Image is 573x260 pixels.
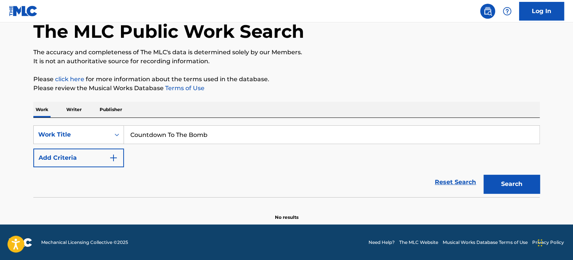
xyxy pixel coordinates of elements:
[538,232,542,254] div: Drag
[41,239,128,246] span: Mechanical Licensing Collective © 2025
[536,224,573,260] iframe: Chat Widget
[443,239,528,246] a: Musical Works Database Terms of Use
[9,238,32,247] img: logo
[399,239,438,246] a: The MLC Website
[519,2,564,21] a: Log In
[532,239,564,246] a: Privacy Policy
[97,102,124,117] p: Publisher
[38,130,106,139] div: Work Title
[483,7,492,16] img: search
[503,7,512,16] img: help
[33,84,540,93] p: Please review the Musical Works Database
[33,75,540,84] p: Please for more information about the terms used in the database.
[33,102,51,117] p: Work
[64,102,84,117] p: Writer
[480,4,495,19] a: Public Search
[483,175,540,193] button: Search
[369,239,395,246] a: Need Help?
[33,125,540,197] form: Search Form
[9,6,38,16] img: MLC Logo
[33,149,124,167] button: Add Criteria
[33,57,540,66] p: It is not an authoritative source for recording information.
[109,153,118,162] img: 9d2ae6d4665cec9f34b9.svg
[33,48,540,57] p: The accuracy and completeness of The MLC's data is determined solely by our Members.
[33,20,304,43] h1: The MLC Public Work Search
[55,76,84,83] a: click here
[275,205,298,221] p: No results
[431,174,480,190] a: Reset Search
[164,85,204,92] a: Terms of Use
[500,4,515,19] div: Help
